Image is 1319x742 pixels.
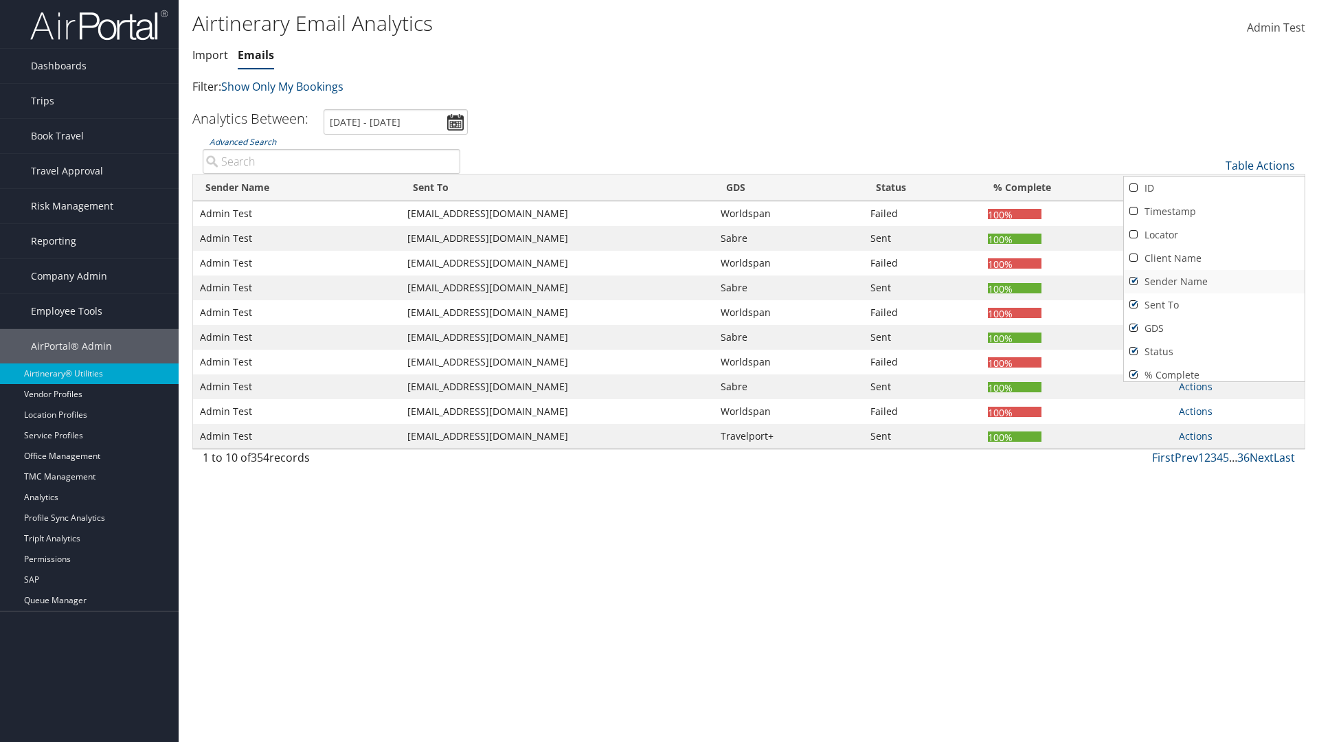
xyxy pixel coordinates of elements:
[31,329,112,363] span: AirPortal® Admin
[31,189,113,223] span: Risk Management
[31,49,87,83] span: Dashboards
[31,259,107,293] span: Company Admin
[1124,223,1305,247] a: Locator
[1124,177,1305,200] a: ID
[1124,340,1305,363] a: Status
[1124,270,1305,293] a: Sender Name
[1124,317,1305,340] a: GDS
[31,294,102,328] span: Employee Tools
[30,9,168,41] img: airportal-logo.png
[31,119,84,153] span: Book Travel
[31,84,54,118] span: Trips
[1124,200,1305,223] a: Timestamp
[1124,363,1305,387] a: % Complete
[31,154,103,188] span: Travel Approval
[1124,293,1305,317] a: Sent To
[31,224,76,258] span: Reporting
[1124,247,1305,270] a: Client Name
